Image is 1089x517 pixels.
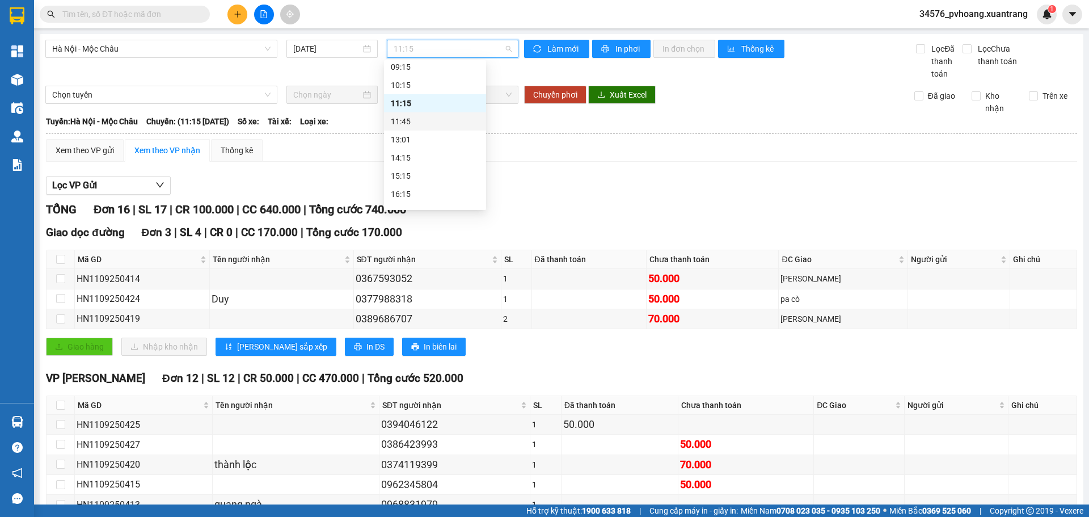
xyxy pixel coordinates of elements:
[381,457,528,473] div: 0374119399
[379,415,530,435] td: 0394046122
[201,372,204,385] span: |
[46,226,125,239] span: Giao dọc đường
[354,289,501,309] td: 0377988318
[526,505,631,517] span: Hỗ trợ kỹ thuật:
[532,438,559,451] div: 1
[345,338,394,356] button: printerIn DS
[235,226,238,239] span: |
[11,416,23,428] img: warehouse-icon
[927,43,962,80] span: Lọc Đã thanh toán
[922,506,971,515] strong: 0369 525 060
[78,253,198,266] span: Mã GD
[309,203,406,216] span: Tổng cước 740.000
[741,43,775,55] span: Thống kê
[356,311,499,327] div: 0389686707
[75,309,210,329] td: HN1109250419
[727,45,737,54] span: bar-chart
[391,170,479,182] div: 15:15
[354,309,501,329] td: 0389686707
[300,115,328,128] span: Loại xe:
[547,43,580,55] span: Làm mới
[649,505,738,517] span: Cung cấp máy in - giấy in:
[134,144,200,157] div: Xem theo VP nhận
[94,203,130,216] span: Đơn 16
[563,417,676,432] div: 50.000
[138,203,167,216] span: SL 17
[12,468,23,478] span: notification
[78,399,201,411] span: Mã GD
[254,5,274,24] button: file-add
[680,457,812,473] div: 70.000
[46,203,77,216] span: TỔNG
[77,477,210,491] div: HN1109250415
[597,91,605,100] span: download
[146,115,229,128] span: Chuyến: (11:15 [DATE])
[133,203,136,216] span: |
[213,253,342,266] span: Tên người nhận
[77,272,208,286] div: HN1109250414
[601,45,611,54] span: printer
[503,293,530,305] div: 1
[391,61,479,73] div: 09:15
[368,372,463,385] span: Tổng cước 520.000
[52,86,271,103] span: Chọn tuyến
[680,436,812,452] div: 50.000
[780,313,906,325] div: [PERSON_NAME]
[394,40,512,57] span: 11:15
[524,40,589,58] button: syncLàm mới
[142,226,172,239] span: Đơn 3
[268,115,292,128] span: Tài xế:
[883,508,887,513] span: ⚪️
[391,206,479,218] div: 17:15
[302,372,359,385] span: CC 470.000
[381,436,528,452] div: 0386423993
[237,203,239,216] span: |
[210,226,233,239] span: CR 0
[592,40,651,58] button: printerIn phơi
[391,188,479,200] div: 16:15
[379,495,530,515] td: 0968831979
[911,253,998,266] span: Người gửi
[301,226,303,239] span: |
[52,40,271,57] span: Hà Nội - Mộc Châu
[530,396,562,415] th: SL
[241,226,298,239] span: CC 170.000
[56,144,114,157] div: Xem theo VP gửi
[216,399,368,411] span: Tên người nhận
[357,253,489,266] span: SĐT người nhận
[923,90,960,102] span: Đã giao
[648,291,777,307] div: 50.000
[402,338,466,356] button: printerIn biên lai
[533,45,543,54] span: sync
[382,399,518,411] span: SĐT người nhận
[280,5,300,24] button: aim
[213,455,379,475] td: thành lộc
[718,40,784,58] button: bar-chartThống kê
[424,341,457,353] span: In biên lai
[75,435,213,455] td: HN1109250427
[653,40,715,58] button: In đơn chọn
[1050,5,1054,13] span: 1
[501,250,532,269] th: SL
[77,438,210,452] div: HN1109250427
[213,495,379,515] td: quang ngà
[77,418,210,432] div: HN1109250425
[207,372,235,385] span: SL 12
[52,178,97,192] span: Lọc VP Gửi
[391,133,479,146] div: 13:01
[75,495,213,515] td: HN1109250413
[75,415,213,435] td: HN1109250425
[381,497,528,512] div: 0968831979
[286,10,294,18] span: aim
[221,144,253,157] div: Thống kê
[11,45,23,57] img: dashboard-icon
[46,117,138,126] b: Tuyến: Hà Nội - Mộc Châu
[260,10,268,18] span: file-add
[610,89,647,101] span: Xuất Excel
[366,341,385,353] span: In DS
[503,272,530,285] div: 1
[216,338,336,356] button: sort-ascending[PERSON_NAME] sắp xếp
[588,86,656,104] button: downloadXuất Excel
[214,457,377,473] div: thành lộc
[210,289,354,309] td: Duy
